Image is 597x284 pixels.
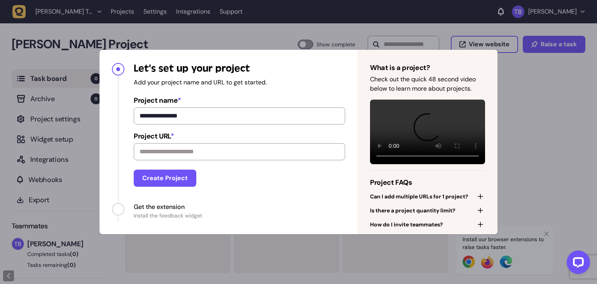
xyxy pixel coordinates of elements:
[370,221,443,228] span: How do I invite teammates?
[370,75,485,93] p: Check out the quick 48 second video below to learn more about projects.
[370,177,485,188] h4: Project FAQs
[370,100,485,165] video: Your browser does not support the video tag.
[370,219,485,230] button: How do I invite teammates?
[560,247,593,280] iframe: LiveChat chat widget
[370,207,456,214] span: Is there a project quantity limit?
[370,193,468,200] span: Can I add multiple URLs for 1 project?
[134,95,345,106] span: Project name
[134,212,202,219] span: Install the feedback widget
[134,107,345,124] input: Project name*
[370,191,485,202] button: Can I add multiple URLs for 1 project?
[134,202,202,212] span: Get the extension
[134,131,345,142] span: Project URL
[134,143,345,160] input: Project URL*
[99,50,358,235] nav: Progress
[134,78,345,87] p: Add your project name and URL to get started.
[134,62,345,75] h4: Let's set up your project
[134,170,196,187] button: Create Project
[370,62,485,73] h4: What is a project?
[370,205,485,216] button: Is there a project quantity limit?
